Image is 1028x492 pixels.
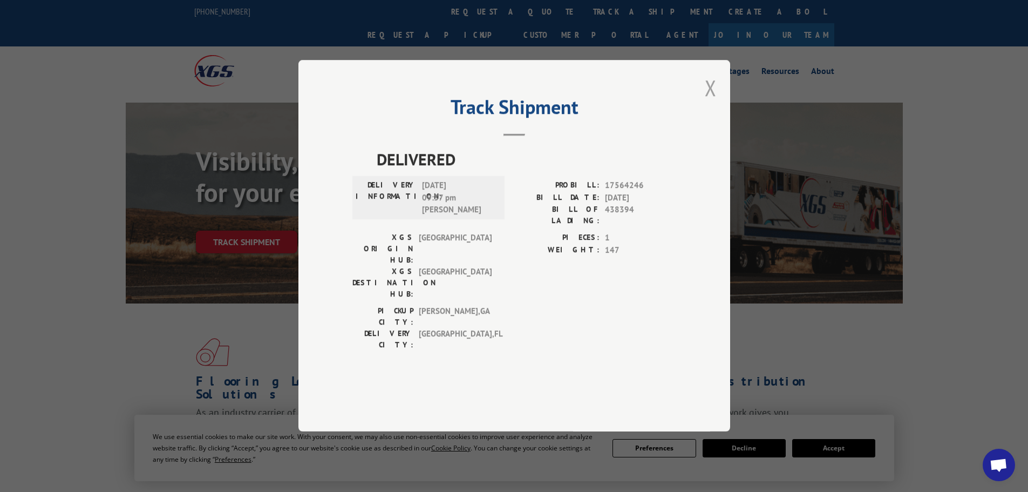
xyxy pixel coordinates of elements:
[352,328,413,351] label: DELIVERY CITY:
[705,73,717,102] button: Close modal
[352,232,413,266] label: XGS ORIGIN HUB:
[605,232,676,245] span: 1
[419,232,492,266] span: [GEOGRAPHIC_DATA]
[352,266,413,300] label: XGS DESTINATION HUB:
[356,180,417,217] label: DELIVERY INFORMATION:
[419,306,492,328] span: [PERSON_NAME] , GA
[514,232,600,245] label: PIECES:
[377,147,676,172] span: DELIVERED
[419,328,492,351] span: [GEOGRAPHIC_DATA] , FL
[605,204,676,227] span: 438394
[352,99,676,120] h2: Track Shipment
[605,192,676,204] span: [DATE]
[605,180,676,192] span: 17564246
[514,244,600,257] label: WEIGHT:
[419,266,492,300] span: [GEOGRAPHIC_DATA]
[422,180,495,217] span: [DATE] 09:37 pm [PERSON_NAME]
[352,306,413,328] label: PICKUP CITY:
[983,449,1015,481] a: Open chat
[514,180,600,192] label: PROBILL:
[514,192,600,204] label: BILL DATE:
[514,204,600,227] label: BILL OF LADING:
[605,244,676,257] span: 147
